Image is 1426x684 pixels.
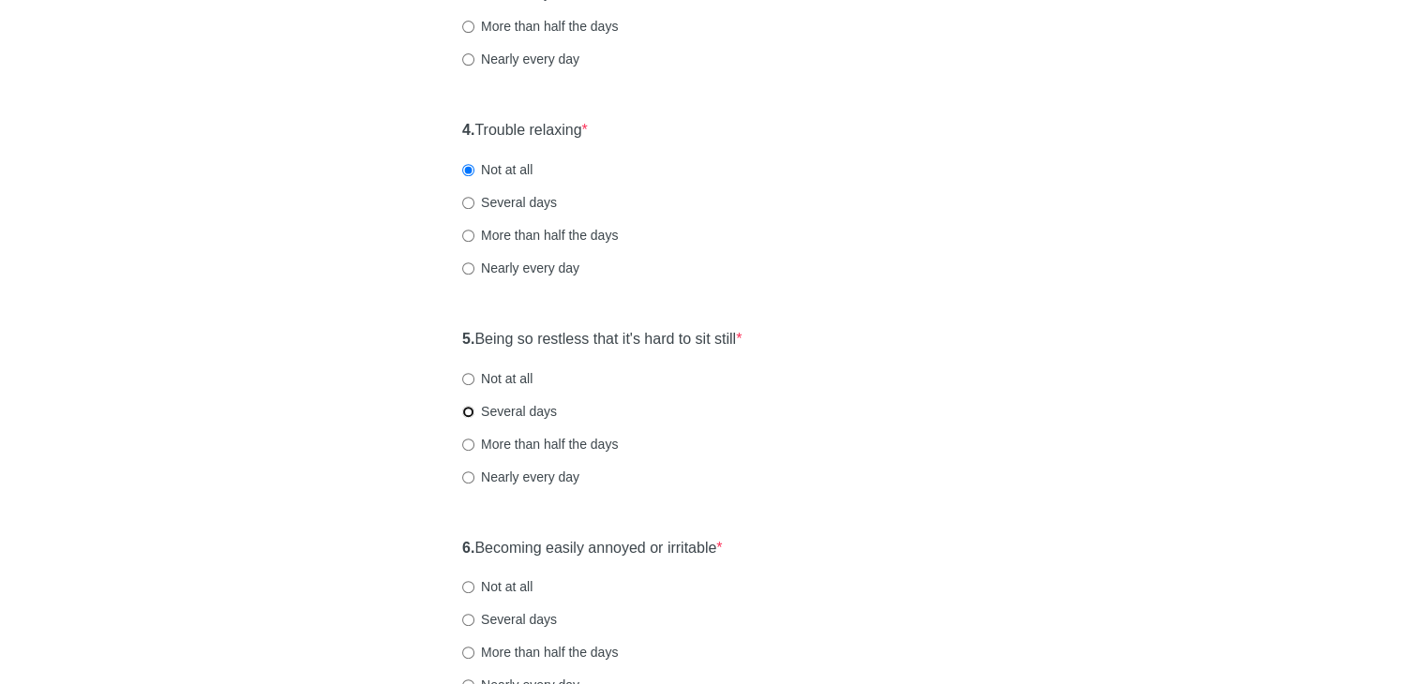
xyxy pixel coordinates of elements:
input: More than half the days [462,230,474,242]
input: Several days [462,197,474,209]
input: More than half the days [462,21,474,33]
input: More than half the days [462,647,474,659]
label: More than half the days [462,226,618,245]
strong: 5. [462,331,474,347]
input: Not at all [462,164,474,176]
strong: 4. [462,122,474,138]
input: More than half the days [462,439,474,451]
label: More than half the days [462,435,618,454]
input: Nearly every day [462,262,474,275]
label: Several days [462,610,557,629]
input: Not at all [462,581,474,593]
label: Nearly every day [462,259,579,277]
label: More than half the days [462,17,618,36]
label: Not at all [462,369,533,388]
input: Several days [462,406,474,418]
input: Nearly every day [462,471,474,483]
label: Nearly every day [462,50,579,68]
label: Not at all [462,160,533,179]
label: Several days [462,193,557,212]
label: Being so restless that it's hard to sit still [462,329,742,350]
input: Not at all [462,373,474,385]
input: Several days [462,614,474,626]
strong: 6. [462,540,474,556]
label: Becoming easily annoyed or irritable [462,538,723,559]
label: Not at all [462,577,533,596]
input: Nearly every day [462,53,474,66]
label: Nearly every day [462,468,579,486]
label: More than half the days [462,643,618,662]
label: Several days [462,402,557,421]
label: Trouble relaxing [462,120,588,141]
